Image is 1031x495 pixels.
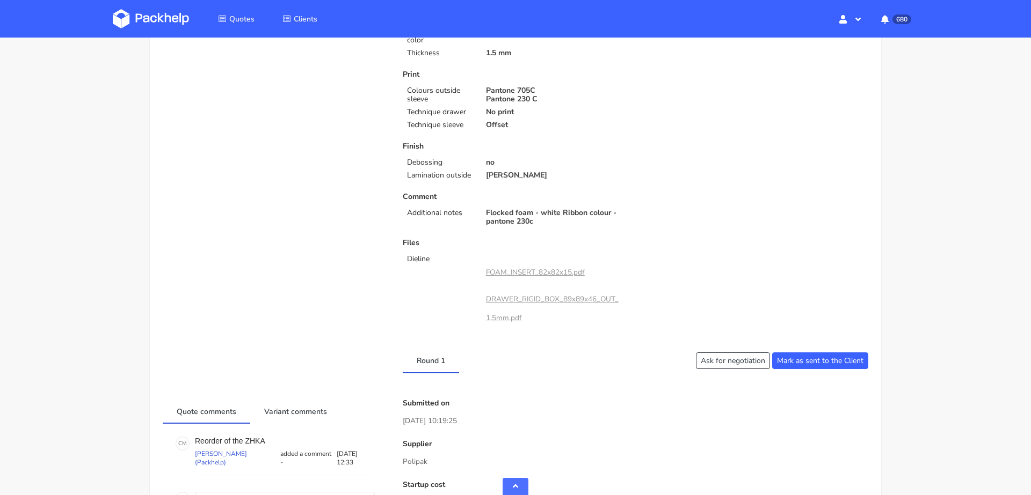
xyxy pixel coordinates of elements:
[407,255,473,263] p: Dieline
[270,9,330,28] a: Clients
[403,456,868,468] p: Polipak
[163,399,250,423] a: Quote comments
[403,70,628,79] p: Print
[772,352,868,369] button: Mark as sent to the Client
[403,239,628,247] p: Files
[407,86,473,104] p: Colours outside sleeve
[407,158,473,167] p: Debossing
[250,399,341,423] a: Variant comments
[407,108,473,116] p: Technique drawer
[486,158,628,167] p: no
[195,449,278,467] p: [PERSON_NAME] (Packhelp)
[873,9,918,28] button: 680
[113,9,189,28] img: Dashboard
[407,27,473,45] p: Solid cardboard color
[278,449,337,467] p: added a comment -
[486,121,628,129] p: Offset
[407,209,473,217] p: Additional notes
[486,171,628,180] p: [PERSON_NAME]
[892,14,911,24] span: 680
[337,449,375,467] p: [DATE] 12:33
[486,108,628,116] p: No print
[407,49,473,57] p: Thickness
[403,349,459,372] a: Round 1
[696,352,770,369] button: Ask for negotiation
[178,437,182,450] span: C
[407,171,473,180] p: Lamination outside
[403,481,868,489] p: Startup cost
[229,14,255,24] span: Quotes
[486,294,619,322] a: DRAWER_RIGID_BOX_89x89x46_OUT_1,5mm.pdf
[486,49,628,57] p: 1.5 mm
[195,437,375,445] p: Reorder of the ZHKA
[403,142,628,151] p: Finish
[205,9,267,28] a: Quotes
[403,440,868,448] p: Supplier
[486,267,585,277] a: FOAM_INSERT_82x82x15.pdf
[403,415,868,427] p: [DATE] 10:19:25
[407,121,473,129] p: Technique sleeve
[294,14,317,24] span: Clients
[486,86,628,95] p: Pantone 705C
[403,399,868,408] p: Submitted on
[486,95,628,104] p: Pantone 230 C
[182,437,187,450] span: M
[486,209,628,226] p: Flocked foam - white Ribbon colour - pantone 230c
[403,193,628,201] p: Comment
